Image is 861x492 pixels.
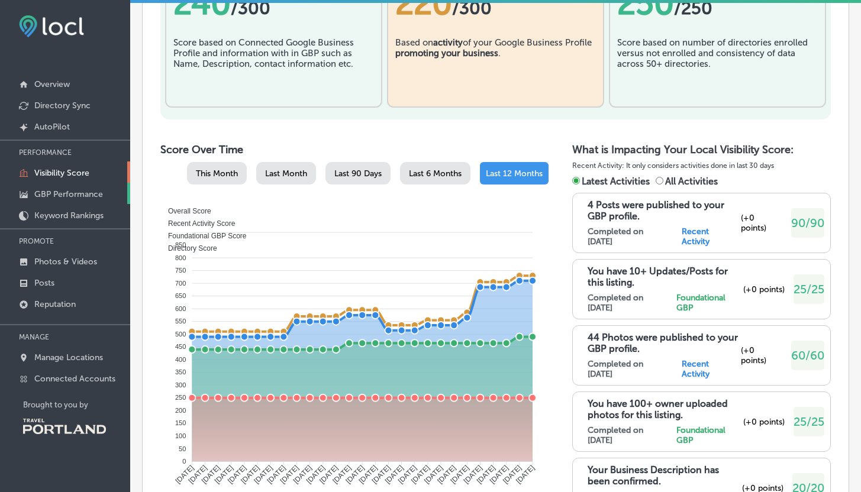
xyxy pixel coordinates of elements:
[318,464,340,485] tspan: [DATE]
[34,374,115,384] p: Connected Accounts
[791,348,824,362] span: 60/60
[344,464,366,485] tspan: [DATE]
[588,199,741,222] p: 4 Posts were published to your GBP profile.
[588,226,661,247] label: Completed on [DATE]
[501,464,523,485] tspan: [DATE]
[486,169,543,179] span: Last 12 Months
[588,332,741,354] p: 44 Photos were published to your GBP profile.
[175,331,186,338] tspan: 500
[34,257,97,267] p: Photos & Videos
[34,101,91,111] p: Directory Sync
[196,169,238,179] span: This Month
[588,425,656,445] label: Completed on [DATE]
[175,241,186,248] tspan: 850
[741,213,782,233] span: (+0 points)
[19,15,84,37] img: fda3e92497d09a02dc62c9cd864e3231.png
[396,464,418,485] tspan: [DATE]
[182,458,186,465] tspan: 0
[588,293,656,313] label: Completed on [DATE]
[743,284,785,294] span: (+0 points)
[588,359,661,379] label: Completed on [DATE]
[292,464,314,485] tspan: [DATE]
[331,464,353,485] tspan: [DATE]
[187,464,209,485] tspan: [DATE]
[159,219,235,228] span: Recent Activity Score
[175,267,186,274] tspan: 750
[357,464,379,485] tspan: [DATE]
[743,417,785,427] span: (+0 points)
[665,176,718,187] span: All Activities
[175,280,186,287] tspan: 700
[159,207,211,215] span: Overall Score
[173,37,374,96] div: Score based on Connected Google Business Profile and information with in GBP such as Name, Descri...
[34,211,104,221] p: Keyword Rankings
[174,464,196,485] tspan: [DATE]
[34,122,70,132] p: AutoPilot
[305,464,327,485] tspan: [DATE]
[175,381,186,389] tspan: 300
[213,464,235,485] tspan: [DATE]
[175,343,186,350] tspan: 450
[433,37,463,48] b: activity
[175,305,186,312] tspan: 600
[175,432,186,439] tspan: 100
[334,169,382,179] span: Last 90 Days
[159,244,217,253] span: Directory Score
[23,400,130,409] p: Brought to you by
[175,394,186,401] tspan: 250
[409,464,431,485] tspan: [DATE]
[436,464,457,485] tspan: [DATE]
[159,232,247,240] span: Foundational GBP Score
[175,318,186,325] tspan: 550
[34,299,76,309] p: Reputation
[409,169,462,179] span: Last 6 Months
[175,368,186,376] tspan: 350
[588,398,741,420] p: You have 100+ owner uploaded photos for this listing.
[682,226,733,247] label: Recent Activity
[175,292,186,299] tspan: 650
[676,293,733,313] label: Foundational GBP
[226,464,248,485] tspan: [DATE]
[588,266,741,288] p: You have 10+ Updates/Posts for this listing.
[794,282,824,296] span: 25/25
[239,464,261,485] tspan: [DATE]
[514,464,536,485] tspan: [DATE]
[383,464,405,485] tspan: [DATE]
[423,464,444,485] tspan: [DATE]
[175,254,186,261] tspan: 800
[34,278,54,288] p: Posts
[682,359,733,379] label: Recent Activity
[34,168,89,178] p: Visibility Score
[160,143,549,156] h2: Score Over Time
[462,464,484,485] tspan: [DATE]
[475,464,497,485] tspan: [DATE]
[23,419,106,434] img: Travel Portland
[582,176,650,187] span: Latest Activities
[179,445,186,452] tspan: 50
[572,159,831,172] p: Recent Activity: It only considers activities done in last 30 days
[588,464,741,487] p: Your Business Description has been confirmed.
[449,464,471,485] tspan: [DATE]
[395,48,498,59] b: promoting your business
[34,352,103,362] p: Manage Locations
[791,216,824,230] span: 90/90
[266,464,288,485] tspan: [DATE]
[279,464,301,485] tspan: [DATE]
[175,419,186,426] tspan: 150
[488,464,510,485] tspan: [DATE]
[741,345,782,365] span: (+0 points)
[395,37,596,96] div: Based on of your Google Business Profile .
[617,37,818,96] div: Score based on number of directories enrolled versus not enrolled and consistency of data across ...
[200,464,222,485] tspan: [DATE]
[572,177,580,184] input: Latest Activities
[656,177,663,184] input: All Activities
[794,415,824,429] span: 25/25
[34,189,103,199] p: GBP Performance
[175,407,186,414] tspan: 200
[676,425,733,445] label: Foundational GBP
[34,79,70,89] p: Overview
[370,464,392,485] tspan: [DATE]
[253,464,275,485] tspan: [DATE]
[572,143,831,156] h2: What is Impacting Your Local Visibility Score:
[265,169,307,179] span: Last Month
